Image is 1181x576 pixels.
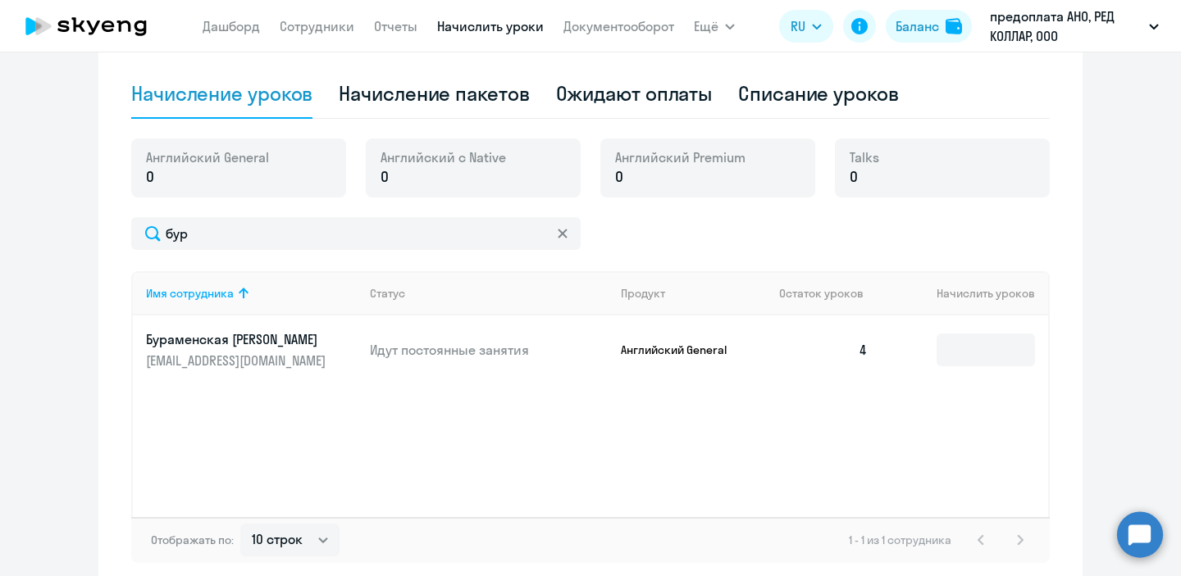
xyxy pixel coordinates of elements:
p: Английский General [621,342,744,357]
img: balance [946,18,962,34]
div: Баланс [896,16,939,36]
th: Начислить уроков [881,271,1048,315]
div: Списание уроков [738,80,899,107]
a: Сотрудники [280,18,354,34]
span: 0 [146,166,154,188]
span: Talks [850,148,879,166]
p: предоплата АНО, РЕД КОЛЛАР, ООО [990,7,1142,46]
div: Статус [370,286,405,301]
div: Продукт [621,286,767,301]
button: Балансbalance [886,10,972,43]
span: RU [791,16,805,36]
div: Начисление уроков [131,80,312,107]
p: Идут постоянные занятия [370,341,608,359]
a: Начислить уроки [437,18,544,34]
span: Английский Premium [615,148,746,166]
span: 0 [615,166,623,188]
button: предоплата АНО, РЕД КОЛЛАР, ООО [982,7,1167,46]
button: Ещё [694,10,735,43]
span: Отображать по: [151,533,234,547]
span: Ещё [694,16,718,36]
div: Начисление пакетов [339,80,529,107]
div: Имя сотрудника [146,286,234,301]
input: Поиск по имени, email, продукту или статусу [131,217,581,250]
div: Ожидают оплаты [556,80,713,107]
div: Имя сотрудника [146,286,357,301]
span: Английский с Native [381,148,506,166]
span: 0 [850,166,858,188]
a: Бураменская [PERSON_NAME][EMAIL_ADDRESS][DOMAIN_NAME] [146,330,357,370]
span: Английский General [146,148,269,166]
a: Документооборот [563,18,674,34]
a: Отчеты [374,18,417,34]
td: 4 [766,315,881,384]
span: 1 - 1 из 1 сотрудника [849,533,951,547]
div: Статус [370,286,608,301]
button: RU [779,10,833,43]
div: Продукт [621,286,665,301]
span: Остаток уроков [779,286,864,301]
span: 0 [381,166,389,188]
p: Бураменская [PERSON_NAME] [146,330,330,348]
div: Остаток уроков [779,286,881,301]
a: Дашборд [203,18,260,34]
p: [EMAIL_ADDRESS][DOMAIN_NAME] [146,351,330,370]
